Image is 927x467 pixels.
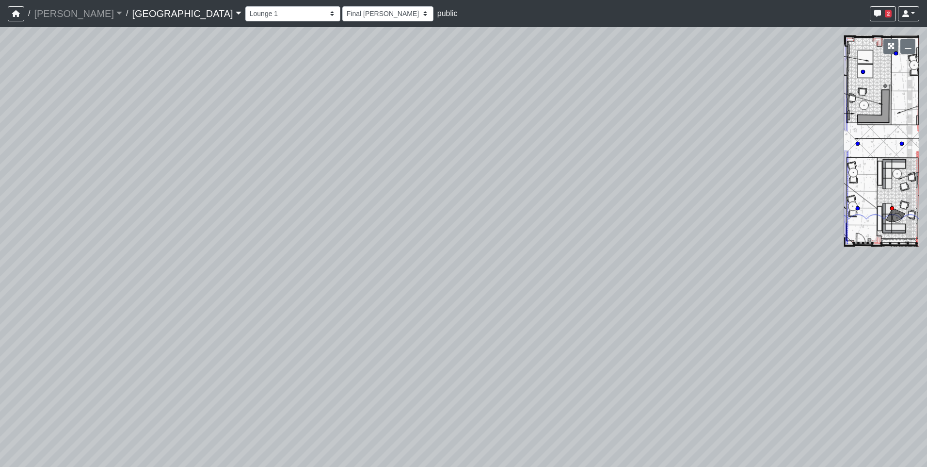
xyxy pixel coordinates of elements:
a: [PERSON_NAME] [34,4,122,23]
span: 2 [885,10,892,17]
span: public [437,9,458,17]
span: / [24,4,34,23]
span: / [122,4,132,23]
button: 2 [870,6,896,21]
a: [GEOGRAPHIC_DATA] [132,4,241,23]
iframe: Ybug feedback widget [7,448,64,467]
